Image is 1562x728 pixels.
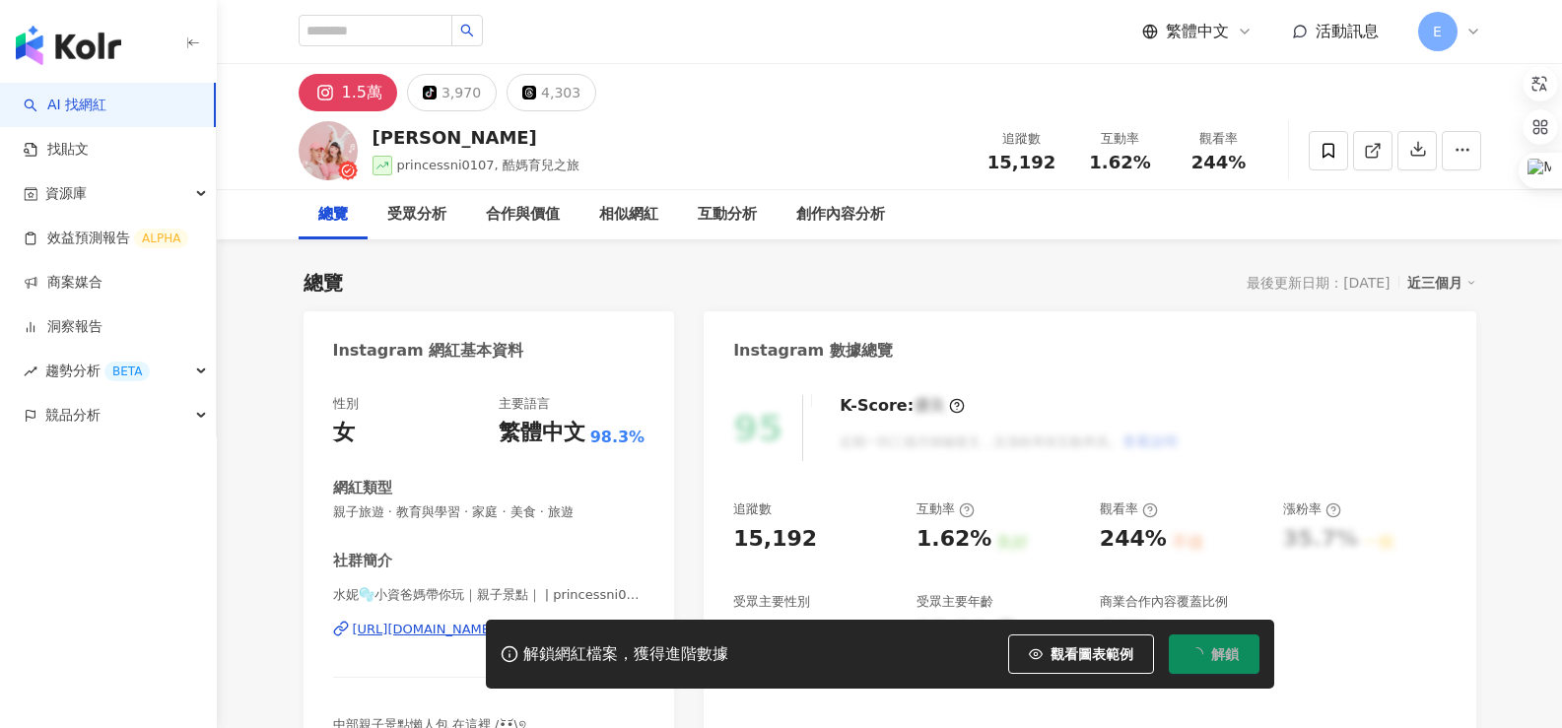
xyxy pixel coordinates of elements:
[1182,129,1256,149] div: 觀看率
[24,317,102,337] a: 洞察報告
[333,478,392,498] div: 網紅類型
[1211,646,1239,662] span: 解鎖
[24,140,89,160] a: 找貼文
[733,500,772,518] div: 追蹤數
[299,74,397,111] button: 1.5萬
[1407,270,1476,296] div: 近三個月
[590,427,645,448] span: 98.3%
[387,203,446,227] div: 受眾分析
[299,121,358,180] img: KOL Avatar
[24,273,102,293] a: 商案媒合
[1316,22,1379,40] span: 活動訊息
[840,395,965,417] div: K-Score :
[1191,153,1247,172] span: 244%
[342,79,382,106] div: 1.5萬
[304,269,343,297] div: 總覽
[917,524,991,555] div: 1.62%
[333,340,524,362] div: Instagram 網紅基本資料
[985,129,1059,149] div: 追蹤數
[24,96,106,115] a: searchAI 找網紅
[733,340,893,362] div: Instagram 數據總覽
[1433,21,1442,42] span: E
[333,418,355,448] div: 女
[796,203,885,227] div: 創作內容分析
[1008,634,1154,674] button: 觀看圖表範例
[397,158,579,172] span: princessni0107, 酷媽育兒之旅
[987,152,1055,172] span: 15,192
[1166,21,1229,42] span: 繁體中文
[599,203,658,227] div: 相似網紅
[499,395,550,413] div: 主要語言
[45,171,87,216] span: 資源庫
[917,593,993,611] div: 受眾主要年齡
[486,203,560,227] div: 合作與價值
[733,593,810,611] div: 受眾主要性別
[1188,645,1204,662] span: loading
[1089,153,1150,172] span: 1.62%
[333,395,359,413] div: 性別
[507,74,596,111] button: 4,303
[24,229,188,248] a: 效益預測報告ALPHA
[24,364,37,378] span: rise
[460,24,474,37] span: search
[917,500,975,518] div: 互動率
[541,79,580,106] div: 4,303
[407,74,497,111] button: 3,970
[499,418,585,448] div: 繁體中文
[333,551,392,571] div: 社群簡介
[45,349,150,393] span: 趨勢分析
[1283,500,1341,518] div: 漲粉率
[333,586,645,604] span: 水妮🫧小資爸媽帶你玩｜親子景點｜ | princessni0107
[1100,500,1158,518] div: 觀看率
[523,644,728,665] div: 解鎖網紅檔案，獲得進階數據
[1100,593,1228,611] div: 商業合作內容覆蓋比例
[733,524,817,555] div: 15,192
[104,362,150,381] div: BETA
[1083,129,1158,149] div: 互動率
[1247,275,1390,291] div: 最後更新日期：[DATE]
[373,125,579,150] div: [PERSON_NAME]
[45,393,101,437] span: 競品分析
[1100,524,1167,555] div: 244%
[733,617,777,647] div: 女性
[333,503,645,521] span: 親子旅遊 · 教育與學習 · 家庭 · 美食 · 旅遊
[441,79,481,106] div: 3,970
[1169,634,1259,674] button: 解鎖
[318,203,348,227] div: 總覽
[1051,646,1133,662] span: 觀看圖表範例
[16,26,121,65] img: logo
[698,203,757,227] div: 互動分析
